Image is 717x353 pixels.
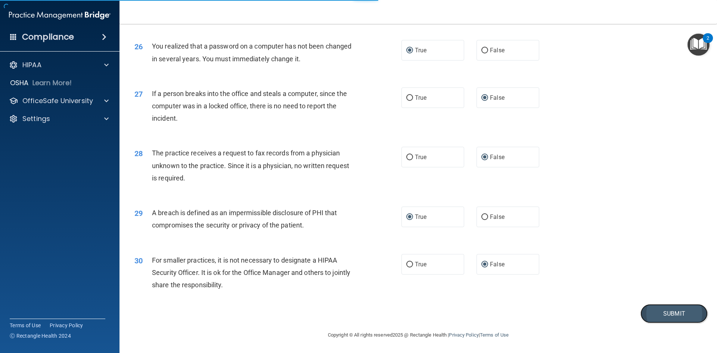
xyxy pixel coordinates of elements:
span: False [490,94,505,101]
span: 30 [134,256,143,265]
input: False [481,95,488,101]
span: False [490,213,505,220]
span: True [415,47,426,54]
input: False [481,262,488,267]
p: Learn More! [32,78,72,87]
input: True [406,214,413,220]
span: 28 [134,149,143,158]
input: True [406,48,413,53]
p: Settings [22,114,50,123]
span: True [415,261,426,268]
span: A breach is defined as an impermissible disclosure of PHI that compromises the security or privac... [152,209,337,229]
span: Ⓒ Rectangle Health 2024 [10,332,71,340]
p: HIPAA [22,61,41,69]
button: Submit [640,304,708,323]
div: 2 [707,38,709,48]
span: True [415,213,426,220]
span: You realized that a password on a computer has not been changed in several years. You must immedi... [152,42,351,62]
a: Settings [9,114,109,123]
a: Privacy Policy [50,322,83,329]
span: True [415,94,426,101]
span: False [490,261,505,268]
span: True [415,154,426,161]
div: Copyright © All rights reserved 2025 @ Rectangle Health | | [282,323,555,347]
span: If a person breaks into the office and steals a computer, since the computer was in a locked offi... [152,90,347,122]
p: OfficeSafe University [22,96,93,105]
span: 29 [134,209,143,218]
input: False [481,48,488,53]
a: Terms of Use [480,332,509,338]
span: False [490,47,505,54]
span: 27 [134,90,143,99]
h4: Compliance [22,32,74,42]
a: HIPAA [9,61,109,69]
iframe: Drift Widget Chat Controller [680,301,708,330]
input: False [481,214,488,220]
span: 26 [134,42,143,51]
input: True [406,95,413,101]
span: False [490,154,505,161]
button: Open Resource Center, 2 new notifications [687,34,710,56]
input: True [406,262,413,267]
p: OSHA [10,78,29,87]
a: Terms of Use [10,322,41,329]
span: For smaller practices, it is not necessary to designate a HIPAA Security Officer. It is ok for th... [152,256,350,289]
a: OfficeSafe University [9,96,109,105]
a: Privacy Policy [449,332,478,338]
input: True [406,155,413,160]
input: False [481,155,488,160]
span: The practice receives a request to fax records from a physician unknown to the practice. Since it... [152,149,349,182]
img: PMB logo [9,8,111,23]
